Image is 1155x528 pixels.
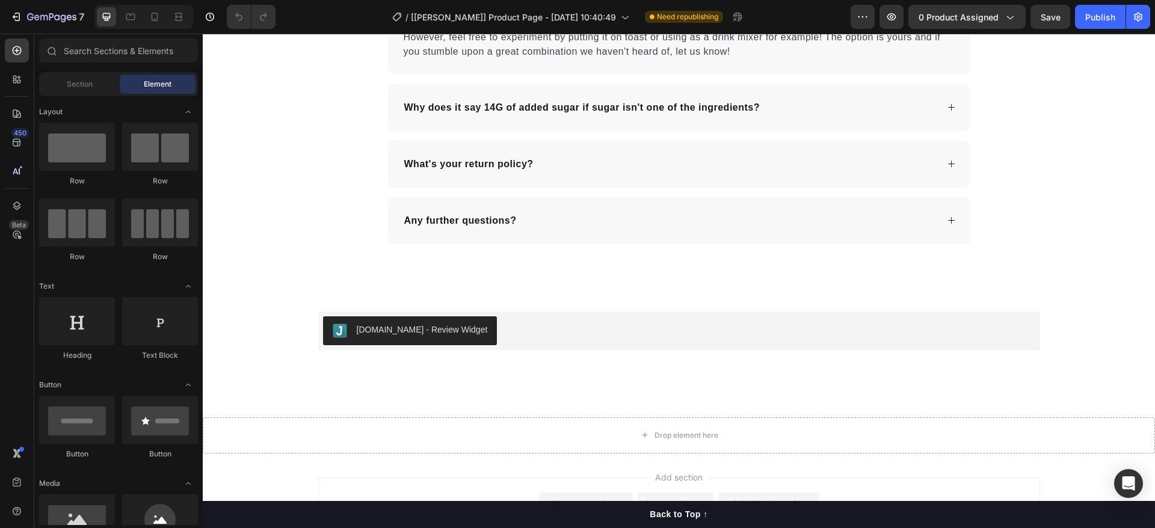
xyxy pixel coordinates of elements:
span: Button [39,379,61,390]
div: Publish [1085,11,1115,23]
div: Add blank section [529,464,603,476]
button: 0 product assigned [908,5,1026,29]
span: / [405,11,408,23]
div: Row [39,176,115,186]
span: Need republishing [657,11,718,22]
span: Text [39,281,54,292]
span: Section [67,79,93,90]
iframe: Design area [203,34,1155,528]
span: Element [144,79,171,90]
div: Drop element here [452,397,516,407]
div: Text Block [122,350,198,361]
span: Toggle open [179,375,198,394]
div: Button [122,449,198,459]
button: Publish [1075,5,1126,29]
button: Save [1030,5,1070,29]
span: Save [1041,12,1061,22]
div: Row [122,251,198,262]
div: Button [39,449,115,459]
div: 450 [11,128,29,138]
div: Row [39,251,115,262]
span: Toggle open [179,277,198,296]
button: Judge.me - Review Widget [120,283,295,312]
p: What's your return policy? [202,123,331,138]
button: 7 [5,5,90,29]
div: Generate layout [441,464,504,476]
div: Open Intercom Messenger [1114,469,1143,498]
p: Any further questions? [202,180,314,194]
span: Toggle open [179,102,198,121]
span: [[PERSON_NAME]] Product Page - [DATE] 10:40:49 [411,11,616,23]
span: 0 product assigned [919,11,999,23]
div: Row [122,176,198,186]
span: Media [39,478,60,489]
p: Why does it say 14G of added sugar if sugar isn't one of the ingredients? [202,67,558,81]
div: Undo/Redo [227,5,276,29]
div: Heading [39,350,115,361]
img: Judgeme.png [130,290,144,304]
div: Choose templates [346,464,419,476]
div: Beta [9,220,29,230]
div: Back to Top ↑ [447,474,505,487]
p: 7 [79,10,84,24]
span: Add section [448,437,505,450]
div: [DOMAIN_NAME] - Review Widget [154,290,285,302]
span: Layout [39,106,63,117]
input: Search Sections & Elements [39,38,198,63]
span: Toggle open [179,474,198,493]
